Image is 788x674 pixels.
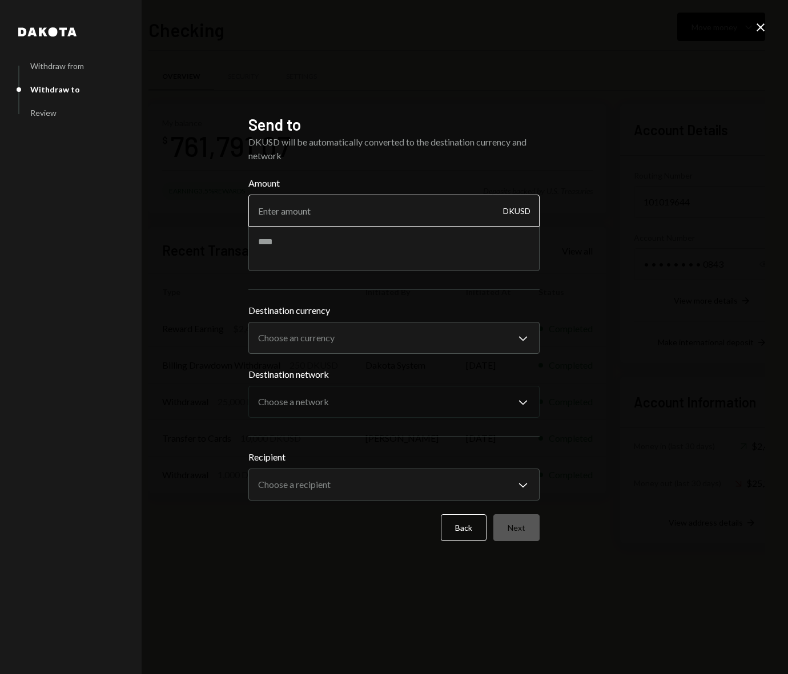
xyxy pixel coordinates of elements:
[248,176,540,190] label: Amount
[248,195,540,227] input: Enter amount
[248,322,540,354] button: Destination currency
[30,61,84,71] div: Withdraw from
[248,114,540,136] h2: Send to
[248,450,540,464] label: Recipient
[503,195,530,227] div: DKUSD
[248,304,540,317] label: Destination currency
[248,469,540,501] button: Recipient
[248,135,540,163] div: DKUSD will be automatically converted to the destination currency and network
[441,514,487,541] button: Back
[30,84,80,94] div: Withdraw to
[248,368,540,381] label: Destination network
[30,108,57,118] div: Review
[248,386,540,418] button: Destination network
